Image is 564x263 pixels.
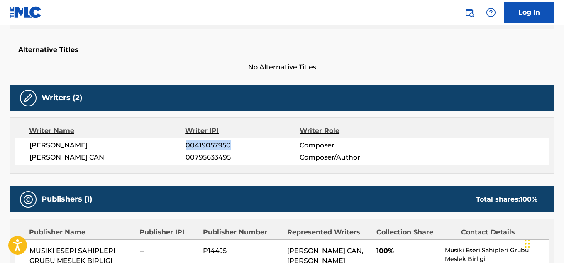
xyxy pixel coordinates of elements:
span: [PERSON_NAME] [29,140,186,150]
div: Drag [525,231,530,256]
h5: Alternative Titles [18,46,546,54]
img: Publishers [23,194,33,204]
span: [PERSON_NAME] CAN [29,152,186,162]
div: Help [483,4,499,21]
div: Represented Writers [287,227,371,237]
div: Collection Share [376,227,454,237]
iframe: Chat Widget [522,223,564,263]
h5: Publishers (1) [42,194,92,204]
span: -- [139,246,197,256]
span: Composer [300,140,403,150]
h5: Writers (2) [42,93,82,103]
div: Writer IPI [185,126,300,136]
img: MLC Logo [10,6,42,18]
div: Publisher Number [203,227,281,237]
span: 100 % [520,195,537,203]
a: Log In [504,2,554,23]
span: 00419057950 [186,140,300,150]
span: No Alternative Titles [10,62,554,72]
span: 100% [376,246,439,256]
div: Writer Role [300,126,404,136]
div: Total shares: [476,194,537,204]
span: P144J5 [203,246,281,256]
div: Writer Name [29,126,185,136]
img: help [486,7,496,17]
img: search [464,7,474,17]
img: Writers [23,93,33,103]
div: Publisher IPI [139,227,197,237]
span: Composer/Author [300,152,403,162]
span: 00795633495 [186,152,300,162]
a: Public Search [461,4,478,21]
div: Contact Details [461,227,539,237]
div: Publisher Name [29,227,133,237]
